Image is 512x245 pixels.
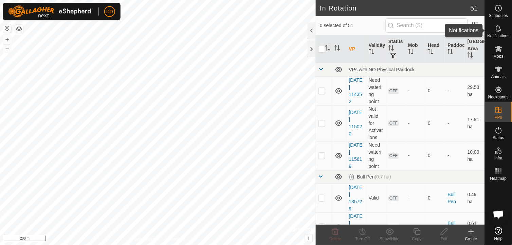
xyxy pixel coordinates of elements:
[485,224,512,243] a: Help
[465,141,485,170] td: 10.09 ha
[494,54,504,58] span: Mobs
[408,87,423,94] div: -
[308,235,310,241] span: i
[493,136,504,140] span: Status
[131,236,157,242] a: Privacy Policy
[408,120,423,127] div: -
[366,35,386,63] th: Validity
[349,110,363,136] a: [DATE] 115020
[320,4,470,12] h2: In Rotation
[445,35,465,63] th: Paddock
[406,35,425,63] th: Mob
[349,236,376,242] div: Turn Off
[494,156,502,160] span: Infra
[489,14,508,18] span: Schedules
[376,236,403,242] div: Show/Hide
[3,44,11,53] button: –
[468,53,473,59] p-sorticon: Activate to sort
[465,76,485,105] td: 29.53 ha
[3,24,11,33] button: Reset Map
[366,141,386,170] td: Need watering point
[366,105,386,141] td: Not valid for Activations
[305,234,313,242] button: i
[349,67,482,72] div: VPs with NO Physical Paddock
[425,141,445,170] td: 0
[375,174,391,180] span: (0.7 ha)
[490,176,507,181] span: Heatmap
[425,76,445,105] td: 0
[320,22,385,29] span: 0 selected of 51
[349,77,363,104] a: [DATE] 114352
[465,184,485,212] td: 0.49 ha
[389,46,394,52] p-sorticon: Activate to sort
[389,153,399,159] span: OFF
[448,50,453,55] p-sorticon: Activate to sort
[408,152,423,159] div: -
[165,236,185,242] a: Contact Us
[346,35,366,63] th: VP
[495,115,502,119] span: VPs
[465,212,485,241] td: 0.61 ha
[425,35,445,63] th: Head
[425,105,445,141] td: 0
[349,185,363,211] a: [DATE] 135729
[448,192,456,204] a: Bull Pen
[408,194,423,202] div: -
[458,236,485,242] div: Create
[389,195,399,201] span: OFF
[3,36,11,44] button: +
[448,221,456,233] a: Bull Pen
[366,184,386,212] td: Valid
[408,50,414,55] p-sorticon: Activate to sort
[366,76,386,105] td: Need watering point
[330,237,342,241] span: Delete
[369,50,374,55] p-sorticon: Activate to sort
[349,213,363,240] a: [DATE] 080734
[445,76,465,105] td: -
[465,105,485,141] td: 17.91 ha
[488,34,510,38] span: Notifications
[488,95,509,99] span: Neckbands
[445,105,465,141] td: -
[325,46,331,52] p-sorticon: Activate to sort
[465,35,485,63] th: [GEOGRAPHIC_DATA] Area
[425,212,445,241] td: 0
[366,212,386,241] td: Valid
[428,50,434,55] p-sorticon: Activate to sort
[445,141,465,170] td: -
[408,223,423,230] div: -
[15,25,23,33] button: Map Layers
[403,236,431,242] div: Copy
[349,142,363,169] a: [DATE] 115619
[489,204,509,225] a: Open chat
[349,174,391,180] div: Bull Pen
[335,46,340,52] p-sorticon: Activate to sort
[491,75,506,79] span: Animals
[106,8,113,15] span: DD
[386,35,406,63] th: Status
[8,5,93,18] img: Gallagher Logo
[471,3,478,13] span: 51
[389,88,399,94] span: OFF
[389,224,399,230] span: OFF
[494,237,503,241] span: Help
[425,184,445,212] td: 0
[386,18,468,33] input: Search (S)
[431,236,458,242] div: Edit
[389,120,399,126] span: OFF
